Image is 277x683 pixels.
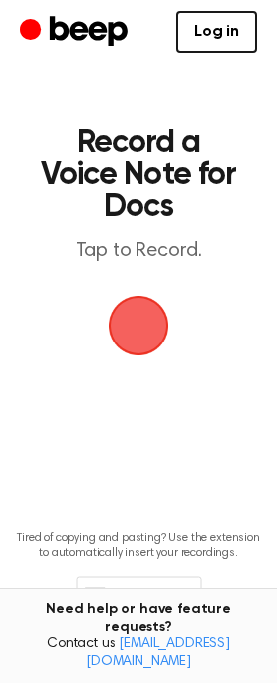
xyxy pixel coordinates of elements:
[176,11,257,53] a: Log in
[16,531,261,561] p: Tired of copying and pasting? Use the extension to automatically insert your recordings.
[12,636,265,671] span: Contact us
[36,127,241,223] h1: Record a Voice Note for Docs
[109,296,168,355] button: Beep Logo
[86,637,230,669] a: [EMAIL_ADDRESS][DOMAIN_NAME]
[36,239,241,264] p: Tap to Record.
[20,13,133,52] a: Beep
